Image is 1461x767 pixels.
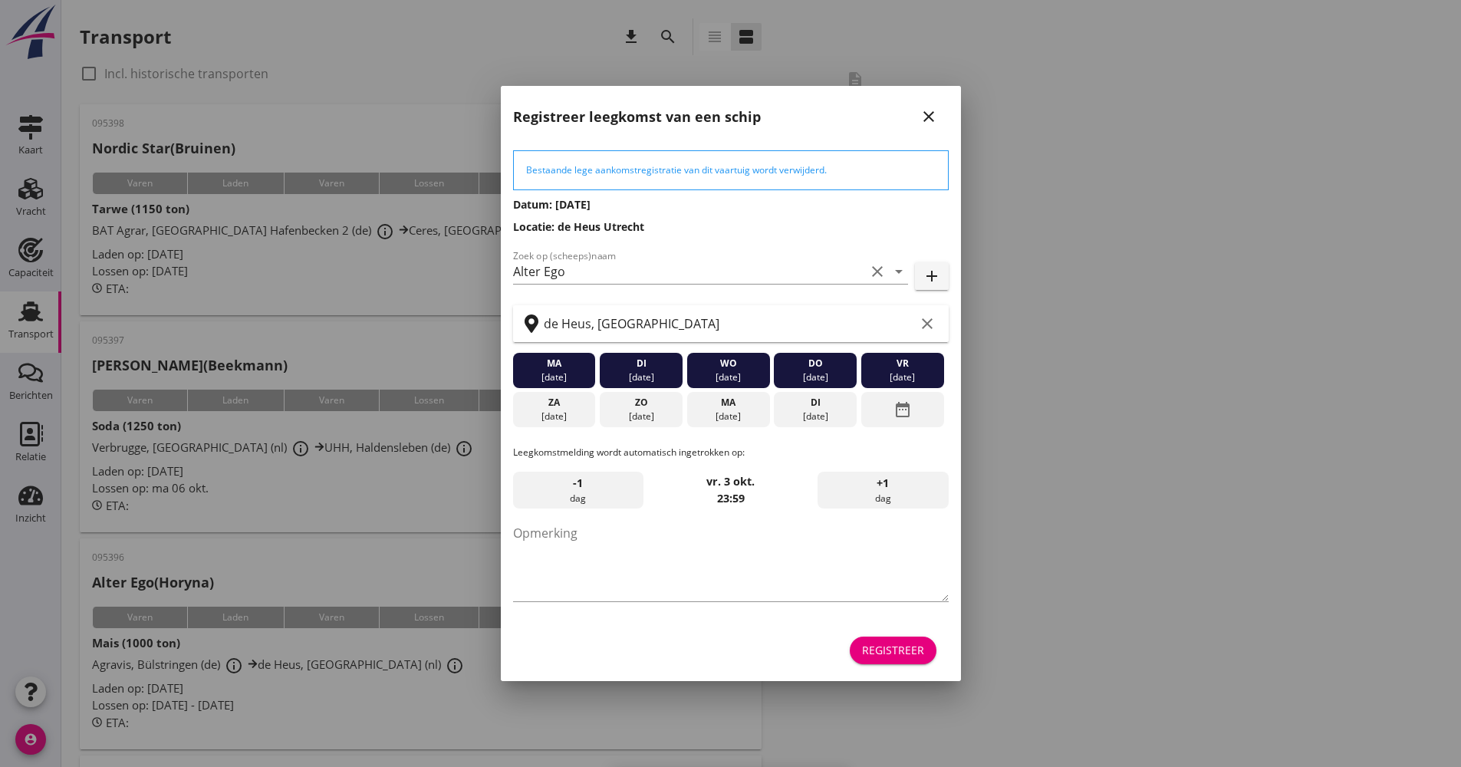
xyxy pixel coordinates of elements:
[877,475,889,492] span: +1
[865,370,940,384] div: [DATE]
[604,396,679,410] div: zo
[690,396,765,410] div: ma
[778,410,853,423] div: [DATE]
[690,370,765,384] div: [DATE]
[526,163,936,177] div: Bestaande lege aankomstregistratie van dit vaartuig wordt verwijderd.
[513,219,949,235] h3: Locatie: de Heus Utrecht
[706,474,755,489] strong: vr. 3 okt.
[604,370,679,384] div: [DATE]
[923,267,941,285] i: add
[516,396,591,410] div: za
[868,262,887,281] i: clear
[850,637,936,664] button: Registreer
[516,357,591,370] div: ma
[865,357,940,370] div: vr
[778,370,853,384] div: [DATE]
[918,314,936,333] i: clear
[516,410,591,423] div: [DATE]
[893,396,912,423] i: date_range
[818,472,948,509] div: dag
[690,357,765,370] div: wo
[513,259,865,284] input: Zoek op (scheeps)naam
[604,357,679,370] div: di
[513,472,643,509] div: dag
[920,107,938,126] i: close
[544,311,915,336] input: Zoek op terminal of plaats
[862,642,924,658] div: Registreer
[778,357,853,370] div: do
[890,262,908,281] i: arrow_drop_down
[513,446,949,459] p: Leegkomstmelding wordt automatisch ingetrokken op:
[604,410,679,423] div: [DATE]
[573,475,583,492] span: -1
[717,491,745,505] strong: 23:59
[690,410,765,423] div: [DATE]
[513,107,761,127] h2: Registreer leegkomst van een schip
[778,396,853,410] div: di
[516,370,591,384] div: [DATE]
[513,521,949,601] textarea: Opmerking
[513,196,949,212] h3: Datum: [DATE]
